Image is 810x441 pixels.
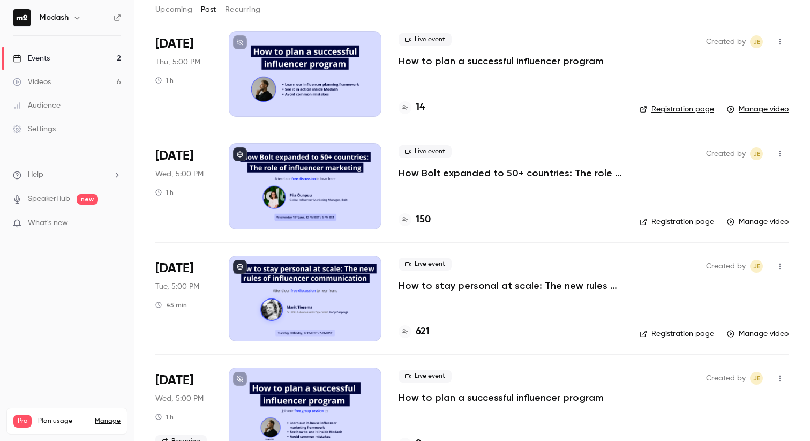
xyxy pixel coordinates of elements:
span: Created by [706,147,746,160]
a: How to plan a successful influencer program [399,55,604,68]
a: Registration page [640,216,714,227]
span: Jack Eaton [750,372,763,385]
span: Jack Eaton [750,147,763,160]
a: How Bolt expanded to 50+ countries: The role of influencer marketing [399,167,622,180]
div: Events [13,53,50,64]
h4: 14 [416,100,425,115]
div: 1 h [155,76,174,85]
a: SpeakerHub [28,193,70,205]
span: JE [753,372,760,385]
a: 621 [399,325,430,339]
span: [DATE] [155,372,193,389]
h4: 621 [416,325,430,339]
a: 14 [399,100,425,115]
span: Jack Eaton [750,35,763,48]
span: JE [753,260,760,273]
span: JE [753,35,760,48]
a: Registration page [640,328,714,339]
span: Live event [399,145,452,158]
h4: 150 [416,213,431,227]
span: [DATE] [155,147,193,165]
div: 1 h [155,188,174,197]
button: Past [201,1,216,18]
a: How to plan a successful influencer program [399,391,604,404]
span: Wed, 5:00 PM [155,169,204,180]
span: Jack Eaton [750,260,763,273]
span: Live event [399,33,452,46]
span: [DATE] [155,260,193,277]
span: What's new [28,218,68,229]
span: Tue, 5:00 PM [155,281,199,292]
img: Modash [13,9,31,26]
div: Settings [13,124,56,134]
button: Upcoming [155,1,192,18]
span: JE [753,147,760,160]
div: 45 min [155,301,187,309]
a: 150 [399,213,431,227]
div: Jun 18 Wed, 12:00 PM (America/New York) [155,143,212,229]
a: Manage video [727,216,789,227]
span: Live event [399,370,452,383]
div: May 20 Tue, 12:00 PM (America/New York) [155,256,212,341]
span: [DATE] [155,35,193,53]
span: Plan usage [38,417,88,425]
span: Wed, 5:00 PM [155,393,204,404]
a: How to stay personal at scale: The new rules of influencer communication [399,279,622,292]
div: Audience [13,100,61,111]
a: Manage [95,417,121,425]
a: Manage video [727,104,789,115]
li: help-dropdown-opener [13,169,121,181]
div: Jun 26 Thu, 5:00 PM (Europe/London) [155,31,212,117]
span: Help [28,169,43,181]
span: Created by [706,35,746,48]
span: Live event [399,258,452,271]
a: Registration page [640,104,714,115]
h6: Modash [40,12,69,23]
div: Videos [13,77,51,87]
span: new [77,194,98,205]
a: Manage video [727,328,789,339]
div: 1 h [155,413,174,421]
span: Thu, 5:00 PM [155,57,200,68]
span: Pro [13,415,32,428]
span: Created by [706,260,746,273]
button: Recurring [225,1,261,18]
span: Created by [706,372,746,385]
